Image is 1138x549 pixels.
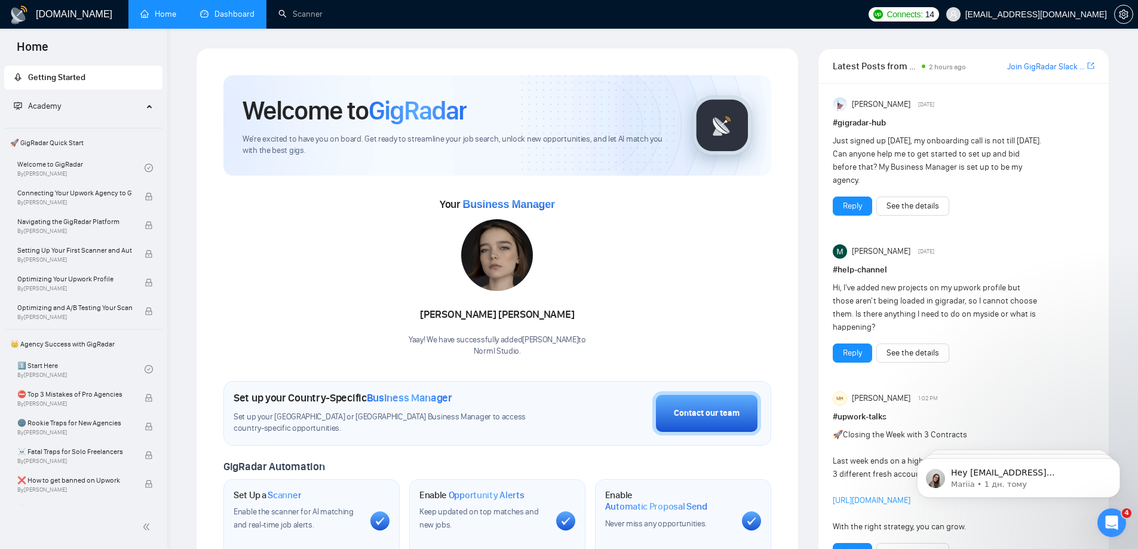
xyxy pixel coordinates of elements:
[674,407,740,420] div: Contact our team
[852,245,910,258] span: [PERSON_NAME]
[17,314,132,321] span: By [PERSON_NAME]
[145,307,153,315] span: lock
[145,394,153,402] span: lock
[949,10,958,19] span: user
[7,38,58,63] span: Home
[1087,60,1094,72] a: export
[5,131,161,155] span: 🚀 GigRadar Quick Start
[918,393,938,404] span: 1:02 PM
[419,507,539,530] span: Keep updated on top matches and new jobs.
[833,197,872,216] button: Reply
[833,410,1094,424] h1: # upwork-talks
[234,507,354,530] span: Enable the scanner for AI matching and real-time job alerts.
[899,433,1138,517] iframe: Intercom notifications повідомлення
[17,474,132,486] span: ❌ How to get banned on Upwork
[833,430,843,440] span: 🚀
[409,335,586,357] div: Yaay! We have successfully added [PERSON_NAME] to
[28,101,61,111] span: Academy
[692,96,752,155] img: gigradar-logo.png
[1114,10,1133,19] a: setting
[17,187,132,199] span: Connecting Your Upwork Agency to GigRadar
[876,197,949,216] button: See the details
[605,489,732,513] h1: Enable
[145,422,153,431] span: lock
[369,94,467,127] span: GigRadar
[145,250,153,258] span: lock
[28,72,85,82] span: Getting Started
[833,97,847,112] img: Anisuzzaman Khan
[17,417,132,429] span: 🌚 Rookie Traps for New Agencies
[17,244,132,256] span: Setting Up Your First Scanner and Auto-Bidder
[140,9,176,19] a: homeHome
[925,8,934,21] span: 14
[17,356,145,382] a: 1️⃣ Start HereBy[PERSON_NAME]
[918,246,934,257] span: [DATE]
[887,200,939,213] a: See the details
[833,263,1094,277] h1: # help-channel
[929,63,966,71] span: 2 hours ago
[17,155,145,181] a: Welcome to GigRadarBy[PERSON_NAME]
[200,9,254,19] a: dashboardDashboard
[17,429,132,436] span: By [PERSON_NAME]
[367,391,452,404] span: Business Manager
[14,102,22,110] span: fund-projection-screen
[145,480,153,488] span: lock
[234,391,452,404] h1: Set up your Country-Specific
[268,489,301,501] span: Scanner
[145,278,153,287] span: lock
[440,198,555,211] span: Your
[17,458,132,465] span: By [PERSON_NAME]
[243,94,467,127] h1: Welcome to
[462,198,554,210] span: Business Manager
[1114,5,1133,24] button: setting
[887,346,939,360] a: See the details
[833,392,846,405] div: MH
[17,285,132,292] span: By [PERSON_NAME]
[419,489,524,501] h1: Enable
[17,199,132,206] span: By [PERSON_NAME]
[243,134,673,157] span: We're excited to have you on board. Get ready to streamline your job search, unlock new opportuni...
[17,446,132,458] span: ☠️ Fatal Traps for Solo Freelancers
[17,388,132,400] span: ⛔ Top 3 Mistakes of Pro Agencies
[852,392,910,405] span: [PERSON_NAME]
[1115,10,1133,19] span: setting
[1122,508,1131,518] span: 4
[145,164,153,172] span: check-circle
[14,101,61,111] span: Academy
[17,273,132,285] span: Optimizing Your Upwork Profile
[843,346,862,360] a: Reply
[17,216,132,228] span: Navigating the GigRadar Platform
[1087,61,1094,70] span: export
[142,521,154,533] span: double-left
[833,244,847,259] img: Milan Stojanovic
[14,73,22,81] span: rocket
[833,428,1042,533] div: Closing the Week with 3 Contracts Last week ends on a high note: 3 new deals closed across 3 diff...
[17,503,132,515] span: 😭 Account blocked: what to do?
[17,486,132,493] span: By [PERSON_NAME]
[887,8,922,21] span: Connects:
[145,451,153,459] span: lock
[833,116,1094,130] h1: # gigradar-hub
[145,365,153,373] span: check-circle
[17,302,132,314] span: Optimizing and A/B Testing Your Scanner for Better Results
[5,332,161,356] span: 👑 Agency Success with GigRadar
[605,501,707,513] span: Automatic Proposal Send
[652,391,761,435] button: Contact our team
[278,9,323,19] a: searchScanner
[234,489,301,501] h1: Set Up a
[833,495,910,505] a: [URL][DOMAIN_NAME]
[852,98,910,111] span: [PERSON_NAME]
[833,281,1042,334] div: Hi, I've added new projects on my upwork profile but those aren't being loaded in gigradar, so I ...
[17,400,132,407] span: By [PERSON_NAME]
[449,489,524,501] span: Opportunity Alerts
[223,460,324,473] span: GigRadar Automation
[605,519,707,529] span: Never miss any opportunities.
[145,221,153,229] span: lock
[145,192,153,201] span: lock
[409,305,586,325] div: [PERSON_NAME] [PERSON_NAME]
[833,134,1042,187] div: Just signed up [DATE], my onboarding call is not till [DATE]. Can anyone help me to get started t...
